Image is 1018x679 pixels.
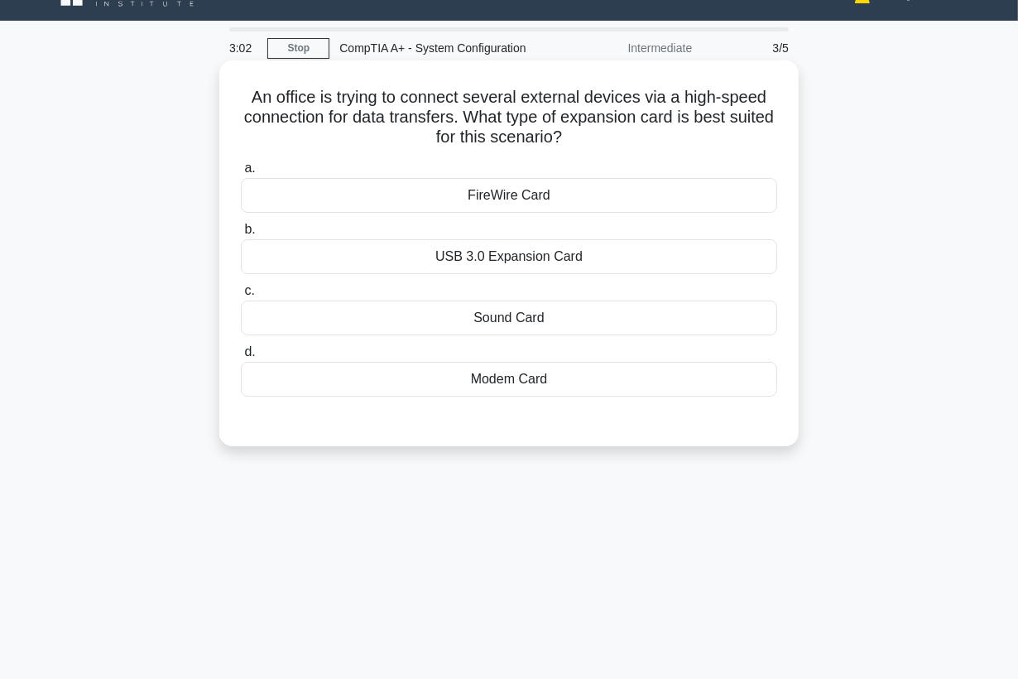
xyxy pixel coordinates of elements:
div: USB 3.0 Expansion Card [241,239,777,274]
h5: An office is trying to connect several external devices via a high-speed connection for data tran... [239,87,779,148]
div: Intermediate [557,31,702,65]
div: 3:02 [219,31,267,65]
div: Modem Card [241,362,777,397]
span: a. [244,161,255,175]
span: b. [244,222,255,236]
div: 3/5 [702,31,799,65]
a: Stop [267,38,329,59]
div: Sound Card [241,301,777,335]
div: CompTIA A+ - System Configuration [329,31,557,65]
span: d. [244,344,255,359]
span: c. [244,283,254,297]
div: FireWire Card [241,178,777,213]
